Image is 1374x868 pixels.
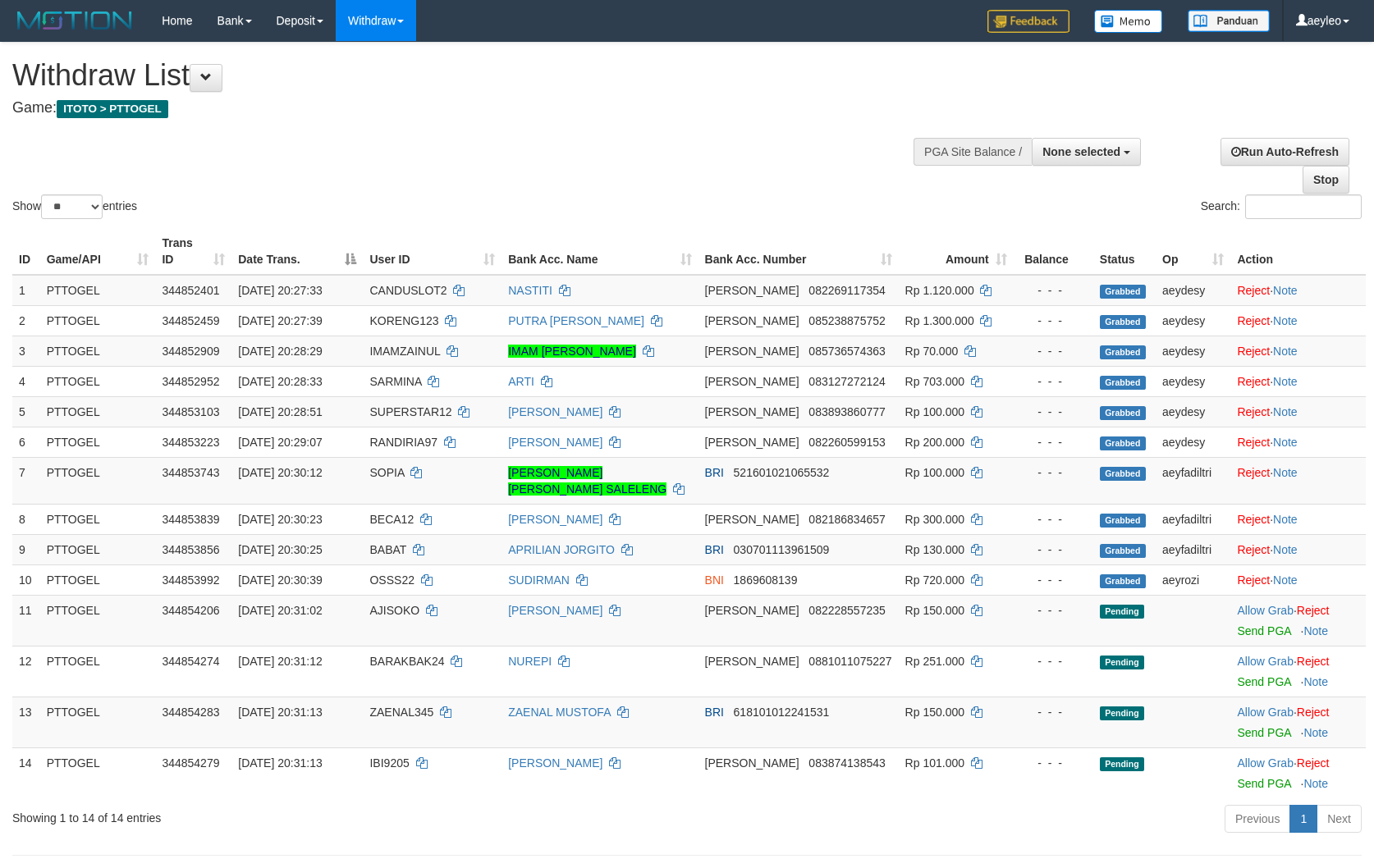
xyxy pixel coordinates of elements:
span: Copy 082228557235 to clipboard [808,604,885,617]
td: · [1230,747,1366,798]
span: Copy 085736574363 to clipboard [808,345,885,358]
span: BABAT [369,543,406,556]
span: 344853223 [162,436,219,449]
span: BRI [705,543,724,556]
span: · [1237,706,1296,719]
td: · [1230,305,1366,336]
span: IBI9205 [369,756,409,770]
span: [DATE] 20:31:13 [238,706,322,719]
td: aeyfadiltri [1156,504,1230,534]
img: MOTION_logo.png [12,8,137,33]
td: PTTOGEL [40,564,156,595]
div: - - - [1020,511,1087,528]
td: · [1230,427,1366,457]
a: Note [1273,345,1298,358]
a: Reject [1237,436,1270,449]
a: Reject [1237,375,1270,388]
a: Send PGA [1237,777,1290,790]
a: [PERSON_NAME] [508,756,602,770]
span: 344852401 [162,284,219,297]
span: 344854283 [162,706,219,719]
td: PTTOGEL [40,336,156,366]
div: - - - [1020,373,1087,390]
td: · [1230,396,1366,427]
div: - - - [1020,343,1087,359]
td: PTTOGEL [40,366,156,396]
a: Reject [1297,604,1330,617]
td: aeydesy [1156,366,1230,396]
select: Showentries [41,194,103,219]
a: Note [1273,284,1298,297]
span: [DATE] 20:28:33 [238,375,322,388]
td: 2 [12,305,40,336]
td: PTTOGEL [40,457,156,504]
span: Copy 083874138543 to clipboard [808,756,885,770]
td: PTTOGEL [40,595,156,646]
span: 344854274 [162,655,219,668]
span: Rp 70.000 [905,345,959,358]
span: [PERSON_NAME] [705,604,799,617]
td: aeyfadiltri [1156,457,1230,504]
img: Feedback.jpg [987,10,1069,33]
span: Rp 703.000 [905,375,964,388]
a: [PERSON_NAME] [508,405,602,418]
span: [PERSON_NAME] [705,655,799,668]
a: Note [1273,573,1298,587]
a: Reject [1237,466,1270,479]
td: · [1230,275,1366,306]
a: Note [1303,624,1328,637]
button: None selected [1032,138,1141,166]
td: 10 [12,564,40,595]
span: Rp 150.000 [905,604,964,617]
span: · [1237,756,1296,770]
a: Allow Grab [1237,756,1293,770]
a: Note [1303,675,1328,688]
span: Copy 082186834657 to clipboard [808,513,885,526]
td: · [1230,504,1366,534]
td: PTTOGEL [40,534,156,564]
a: Note [1273,375,1298,388]
a: Next [1317,805,1362,833]
span: SUPERSTAR12 [369,405,451,418]
span: [PERSON_NAME] [705,284,799,297]
label: Search: [1201,194,1362,219]
td: PTTOGEL [40,427,156,457]
span: 344854206 [162,604,219,617]
span: 344853839 [162,513,219,526]
span: Grabbed [1100,406,1146,420]
span: Grabbed [1100,436,1146,450]
td: PTTOGEL [40,646,156,697]
span: Grabbed [1100,376,1146,390]
td: 12 [12,646,40,697]
td: 8 [12,504,40,534]
th: Bank Acc. Number: activate to sort column ascending [698,228,899,275]
span: Copy 083893860777 to clipboard [808,405,885,418]
span: Grabbed [1100,467,1146,481]
a: Stop [1303,166,1349,194]
div: - - - [1020,704,1087,720]
span: BARAKBAK24 [369,655,444,668]
td: · [1230,595,1366,646]
span: Copy 085238875752 to clipboard [808,314,885,327]
span: 344853743 [162,466,219,479]
div: - - - [1020,464,1087,481]
span: Rp 200.000 [905,436,964,449]
span: SOPIA [369,466,404,479]
span: Pending [1100,706,1144,720]
th: User ID: activate to sort column ascending [363,228,502,275]
span: [DATE] 20:30:25 [238,543,322,556]
span: [DATE] 20:29:07 [238,436,322,449]
span: [DATE] 20:31:13 [238,756,322,770]
span: Rp 1.120.000 [905,284,974,297]
span: Copy 082269117354 to clipboard [808,284,885,297]
span: Rp 100.000 [905,405,964,418]
span: None selected [1042,145,1120,158]
span: Rp 100.000 [905,466,964,479]
a: APRILIAN JORGITO [508,543,615,556]
th: Balance [1014,228,1093,275]
td: · [1230,457,1366,504]
td: aeydesy [1156,427,1230,457]
div: Showing 1 to 14 of 14 entries [12,803,561,826]
span: Rp 1.300.000 [905,314,974,327]
span: [DATE] 20:27:33 [238,284,322,297]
